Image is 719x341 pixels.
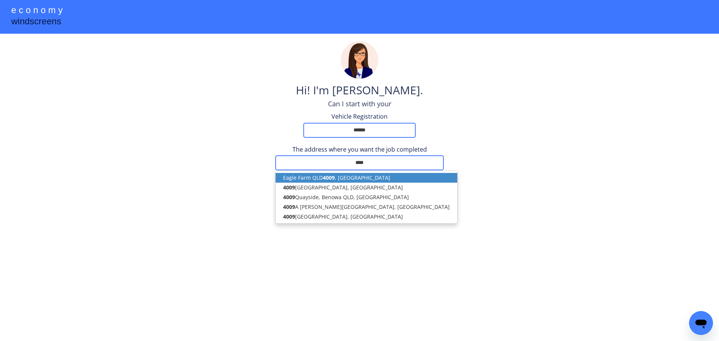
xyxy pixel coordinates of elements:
p: Eagle Farm QLD , [GEOGRAPHIC_DATA] [276,173,457,183]
strong: 4009 [283,184,295,191]
img: madeline.png [341,41,378,79]
div: Hi! I'm [PERSON_NAME]. [296,82,423,99]
div: Vehicle Registration [322,112,397,121]
strong: 4009 [323,174,335,181]
strong: 4009 [283,213,295,220]
p: A [PERSON_NAME][GEOGRAPHIC_DATA], [GEOGRAPHIC_DATA] [276,202,457,212]
p: [GEOGRAPHIC_DATA], [GEOGRAPHIC_DATA] [276,183,457,192]
div: e c o n o m y [11,4,63,18]
div: The address where you want the job completed [275,145,444,153]
p: [GEOGRAPHIC_DATA], [GEOGRAPHIC_DATA] [276,212,457,222]
strong: 4009 [283,203,295,210]
div: windscreens [11,15,61,30]
iframe: Button to launch messaging window [689,311,713,335]
strong: 4009 [283,194,295,201]
p: Quayside, Benowa QLD, [GEOGRAPHIC_DATA] [276,192,457,202]
div: Can I start with your [328,99,391,109]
